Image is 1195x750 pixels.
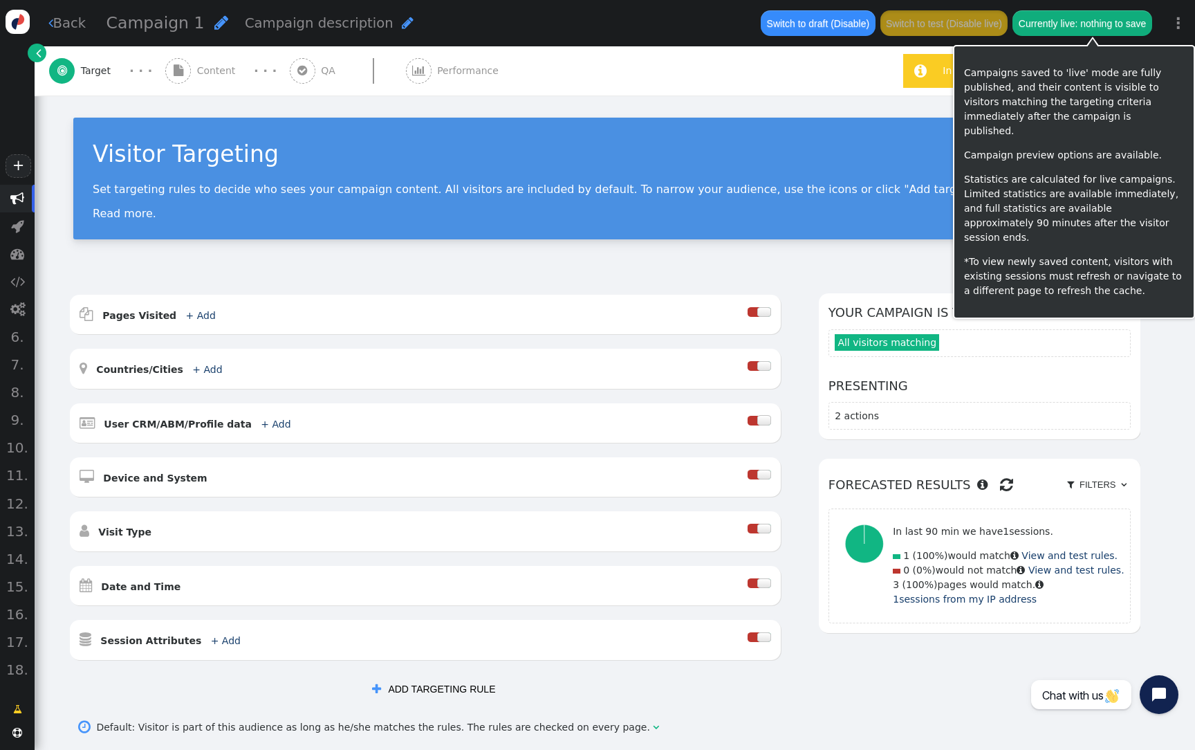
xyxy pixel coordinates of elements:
div: Default: Visitor is part of this audience as long as he/she matches the rules. The rules are chec... [96,720,653,735]
span: Filters [1077,479,1118,490]
a: + [6,154,30,178]
span: (100%) [902,579,938,590]
a: View and test rules. [1028,565,1124,576]
b: Countries/Cities [96,364,183,375]
a:  Content · · · [165,46,290,95]
span:  [214,15,228,30]
span:  [48,16,53,30]
span:  [80,307,93,321]
b: Session Attributes [100,635,201,646]
p: Campaigns saved to 'live' mode are fully published, and their content is visible to visitors matc... [964,66,1184,138]
span:  [80,632,91,646]
span:  [10,192,24,205]
img: logo-icon.svg [6,10,30,34]
a:  Device and System [80,473,230,484]
span:  [78,716,91,738]
a:  [3,697,32,722]
a:  User CRM/ABM/Profile data + Add [80,419,313,430]
a:  Performance [406,46,530,95]
span:  [297,65,307,76]
span: 0 [903,565,909,576]
span:  [10,247,24,261]
span:  [80,361,87,375]
span:  [1035,580,1044,589]
button: Currently live: nothing to save [1012,10,1151,35]
button: Switch to draft (Disable) [761,10,875,35]
b: User CRM/ABM/Profile data [104,419,252,430]
span:  [977,479,988,491]
a: View and test rules. [1021,550,1118,561]
span: (0%) [913,565,936,576]
span:  [36,46,41,60]
a: Back [48,13,86,33]
span:  [412,65,425,76]
p: Set targeting rules to decide who sees your campaign content. All visitors are included by defaul... [93,183,1137,196]
a:  Visit Type [80,527,174,538]
p: *To view newly saved content, visitors with existing sessions must refresh or navigate to a diffe... [964,255,1184,298]
a:  Pages Visited + Add [80,310,238,321]
span: Campaign 1 [106,13,205,33]
div: In last 90 min: [943,64,1016,78]
a: + Add [211,635,241,646]
div: · · · [129,62,152,80]
p: Campaign preview options are available. [964,148,1184,163]
span: Campaign description [245,15,393,31]
span:  [402,16,414,30]
p: Statistics are calculated for live campaigns. Limited statistics are available immediately, and f... [964,172,1184,245]
span:  [10,275,25,289]
b: Device and System [103,473,207,484]
span: 2 actions [835,410,879,421]
span:  [80,470,94,484]
a:  Session Attributes + Add [80,635,263,646]
span:  [80,578,92,592]
h6: Presenting [828,376,1131,395]
a:  Date and Time [80,581,203,592]
span:  [11,219,24,233]
span:  [57,65,67,76]
span: 1 [903,550,909,561]
a:  Filters  [1063,474,1131,496]
a: + Add [192,364,222,375]
span: Performance [437,64,504,78]
span:  [914,64,927,78]
a:  [28,44,46,62]
a: + Add [261,419,290,430]
span: All visitors matching [835,334,939,351]
span:  [80,524,89,538]
span:  [13,702,22,717]
span:  [1000,473,1013,496]
h6: Forecasted results [828,468,1131,501]
h6: Your campaign is targeting [828,303,1131,322]
span: 3 [893,579,899,590]
span:  [10,302,25,316]
button: ADD TARGETING RULE [362,677,505,702]
b: Visit Type [98,527,151,538]
button: Switch to test (Disable live) [880,10,1008,35]
b: Pages Visited [102,310,176,321]
span: QA [321,64,341,78]
div: · · · [254,62,277,80]
span:  [372,684,381,695]
span: Content [197,64,241,78]
div: would match would not match pages would match. [893,515,1124,616]
b: Date and Time [101,581,180,592]
span: 1 [893,594,899,605]
span:  [1067,480,1074,489]
a:  Countries/Cities + Add [80,364,245,375]
span: 1 [1003,526,1009,537]
span: Target [81,64,117,78]
div: Visitor Targeting [93,137,1137,172]
a:  Target · · · [49,46,165,95]
a: Read more. [93,207,156,220]
span:  [653,720,659,735]
span:  [1010,551,1019,560]
a: ⋮ [1162,3,1195,44]
span:  [1017,565,1025,575]
span:  [1121,480,1127,489]
span:  [80,416,95,430]
span:  [174,65,183,76]
a:  QA [290,46,406,95]
span: (100%) [913,550,948,561]
a: + Add [186,310,216,321]
p: In last 90 min we have sessions. [893,524,1124,539]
